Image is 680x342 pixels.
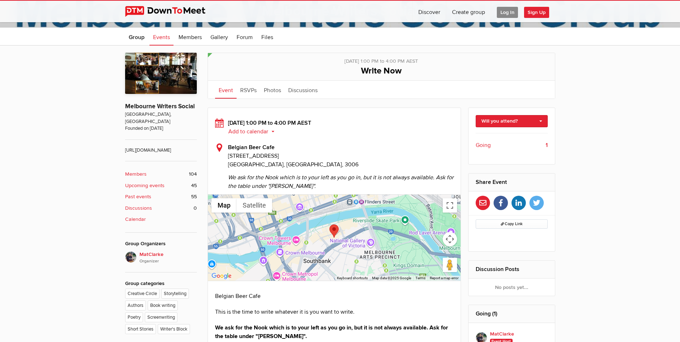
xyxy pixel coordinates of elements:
[497,7,518,18] span: Log In
[211,198,237,213] button: Show street map
[125,111,197,125] span: [GEOGRAPHIC_DATA], [GEOGRAPHIC_DATA]
[476,115,548,127] a: Will you attend?
[125,251,197,265] a: MatClarkeOrganizer
[153,34,170,41] span: Events
[175,28,205,46] a: Members
[125,170,147,178] b: Members
[125,240,197,248] div: Group Organizers
[490,330,514,338] b: MatClarke
[415,276,425,280] a: Terms (opens in new tab)
[469,279,555,296] div: No posts yet...
[476,219,548,229] button: Copy Link
[258,28,277,46] a: Files
[139,251,197,265] span: MatClarke
[413,1,446,22] a: Discover
[285,81,321,99] a: Discussions
[125,139,197,154] span: [URL][DOMAIN_NAME]
[207,28,232,46] a: Gallery
[125,204,152,212] b: Discussions
[125,193,151,201] b: Past events
[191,193,197,201] span: 55
[476,305,548,322] h2: Going (1)
[261,34,273,41] span: Files
[228,169,454,190] span: We ask for the Nook which is to your left as you go in, but it is not always available. Ask for t...
[237,34,253,41] span: Forum
[125,204,197,212] a: Discussions 0
[215,119,454,136] div: [DATE] 1:00 PM to 4:00 PM AEST
[125,53,197,94] img: Melbourne Writers Social
[125,125,197,132] span: Founded on [DATE]
[546,141,548,149] b: 1
[476,174,548,191] h2: Share Event
[215,53,548,65] div: [DATE] 1:00 PM to 4:00 PM AEST
[361,66,401,76] span: Write Now
[476,266,519,273] a: Discussion Posts
[443,198,457,213] button: Toggle fullscreen view
[501,222,523,226] span: Copy Link
[228,161,358,168] span: [GEOGRAPHIC_DATA], [GEOGRAPHIC_DATA], 3006
[125,182,197,190] a: Upcoming events 45
[443,232,457,246] button: Map camera controls
[210,271,233,281] a: Open this area in Google Maps (opens a new window)
[125,215,146,223] b: Calendar
[215,308,454,316] p: This is the time to write whatever it is you want to write.
[233,28,256,46] a: Forum
[228,152,454,160] span: [STREET_ADDRESS]
[491,1,524,22] a: Log In
[430,276,458,280] a: Report a map error
[125,280,197,288] div: Group categories
[125,170,197,178] a: Members 104
[125,215,197,223] a: Calendar
[260,81,285,99] a: Photos
[476,141,491,149] span: Going
[237,81,260,99] a: RSVPs
[125,193,197,201] a: Past events 55
[194,204,197,212] span: 0
[228,128,280,135] button: Add to calendar
[189,170,197,178] span: 104
[215,292,454,300] p: Belgian Beer Cafe
[524,1,555,22] a: Sign Up
[179,34,202,41] span: Members
[125,182,165,190] b: Upcoming events
[228,144,275,151] b: Belgian Beer Cafe
[524,7,549,18] span: Sign Up
[210,271,233,281] img: Google
[191,182,197,190] span: 45
[139,258,197,265] i: Organizer
[443,258,457,272] button: Drag Pegman onto the map to open Street View
[149,28,173,46] a: Events
[215,324,448,340] strong: We ask for the Nook which is to your left as you go in, but it is not always available. Ask for t...
[237,198,272,213] button: Show satellite imagery
[210,34,228,41] span: Gallery
[125,28,148,46] a: Group
[372,276,411,280] span: Map data ©2025 Google
[446,1,491,22] a: Create group
[125,103,195,110] a: Melbourne Writers Social
[129,34,144,41] span: Group
[125,6,217,17] img: DownToMeet
[125,251,137,263] img: MatClarke
[215,81,237,99] a: Event
[337,276,368,281] button: Keyboard shortcuts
